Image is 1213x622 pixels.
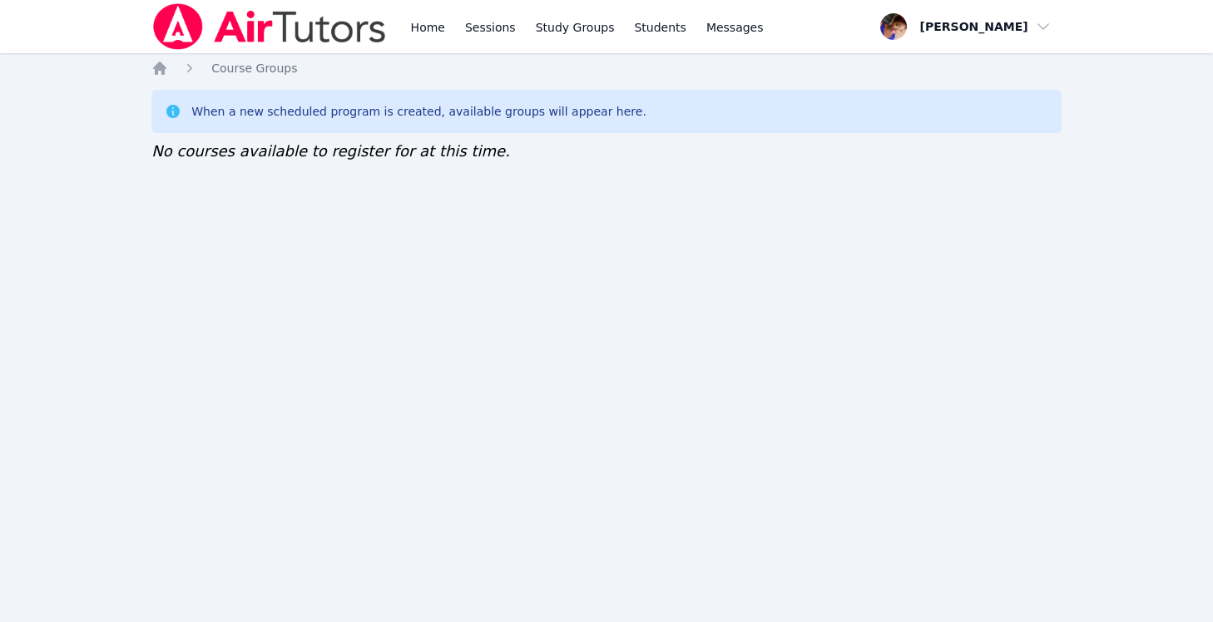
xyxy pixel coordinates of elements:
[211,60,297,77] a: Course Groups
[211,62,297,75] span: Course Groups
[191,103,646,120] div: When a new scheduled program is created, available groups will appear here.
[151,60,1062,77] nav: Breadcrumb
[151,142,510,160] span: No courses available to register for at this time.
[151,3,387,50] img: Air Tutors
[706,19,764,36] span: Messages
